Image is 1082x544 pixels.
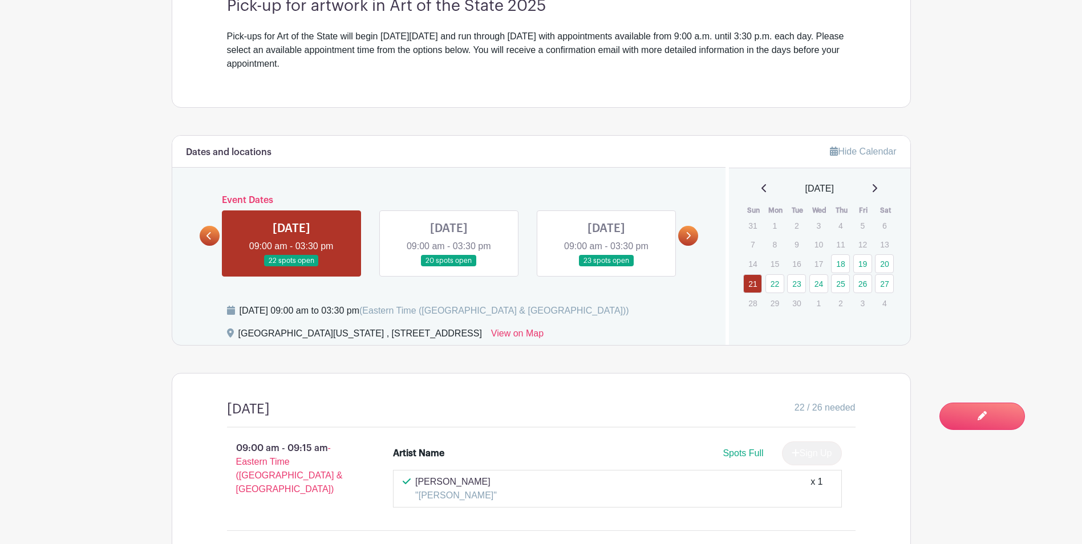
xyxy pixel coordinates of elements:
[743,255,762,273] p: 14
[359,306,629,315] span: (Eastern Time ([GEOGRAPHIC_DATA] & [GEOGRAPHIC_DATA]))
[853,205,875,216] th: Fri
[743,217,762,234] p: 31
[875,236,894,253] p: 13
[831,236,850,253] p: 11
[765,217,784,234] p: 1
[853,254,872,273] a: 19
[853,236,872,253] p: 12
[787,274,806,293] a: 23
[853,217,872,234] p: 5
[415,475,497,489] p: [PERSON_NAME]
[227,401,270,417] h4: [DATE]
[787,205,809,216] th: Tue
[809,294,828,312] p: 1
[795,401,856,415] span: 22 / 26 needed
[765,255,784,273] p: 15
[875,254,894,273] a: 20
[831,294,850,312] p: 2
[787,294,806,312] p: 30
[209,437,375,501] p: 09:00 am - 09:15 am
[811,475,822,502] div: x 1
[723,448,763,458] span: Spots Full
[875,274,894,293] a: 27
[491,327,544,345] a: View on Map
[830,205,853,216] th: Thu
[805,182,834,196] span: [DATE]
[765,236,784,253] p: 8
[415,489,497,502] p: "[PERSON_NAME]"
[874,205,897,216] th: Sat
[220,195,679,206] h6: Event Dates
[238,327,482,345] div: [GEOGRAPHIC_DATA][US_STATE] , [STREET_ADDRESS]
[240,304,629,318] div: [DATE] 09:00 am to 03:30 pm
[743,294,762,312] p: 28
[236,443,343,494] span: - Eastern Time ([GEOGRAPHIC_DATA] & [GEOGRAPHIC_DATA])
[186,147,271,158] h6: Dates and locations
[853,274,872,293] a: 26
[809,255,828,273] p: 17
[787,236,806,253] p: 9
[765,205,787,216] th: Mon
[393,446,444,460] div: Artist Name
[831,254,850,273] a: 18
[765,294,784,312] p: 29
[787,217,806,234] p: 2
[853,294,872,312] p: 3
[875,217,894,234] p: 6
[227,30,856,71] div: Pick-ups for Art of the State will begin [DATE][DATE] and run through [DATE] with appointments av...
[830,147,896,156] a: Hide Calendar
[809,236,828,253] p: 10
[875,294,894,312] p: 4
[809,217,828,234] p: 3
[831,217,850,234] p: 4
[743,274,762,293] a: 21
[765,274,784,293] a: 22
[787,255,806,273] p: 16
[831,274,850,293] a: 25
[809,205,831,216] th: Wed
[809,274,828,293] a: 24
[743,205,765,216] th: Sun
[743,236,762,253] p: 7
